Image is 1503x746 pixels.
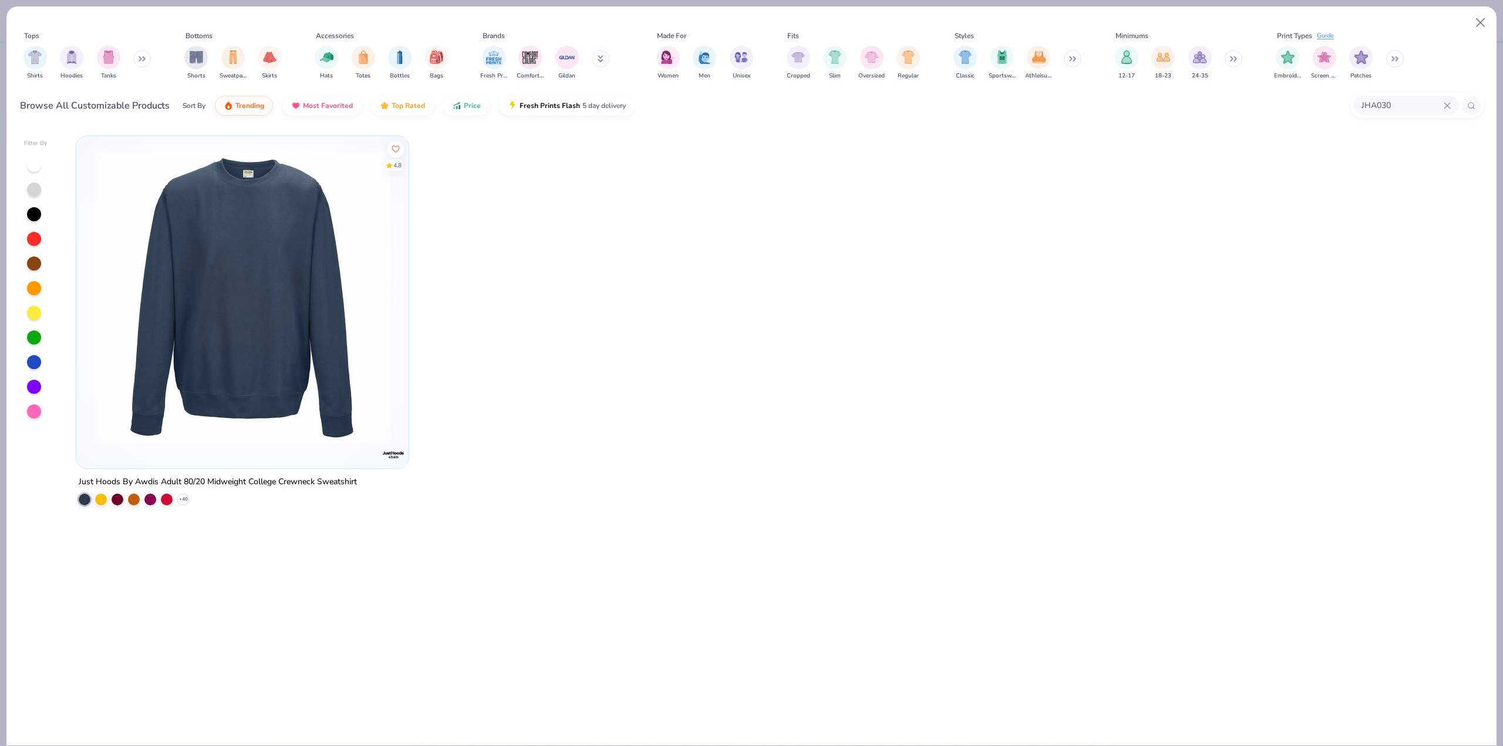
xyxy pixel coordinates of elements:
[352,46,375,80] button: filter button
[1349,46,1373,80] button: filter button
[730,46,753,80] div: filter for Unisex
[1025,46,1052,80] div: filter for Athleisure
[1155,72,1171,80] span: 18-23
[658,72,679,80] span: Women
[443,96,490,116] button: Price
[1115,46,1138,80] div: filter for 12-17
[1193,50,1207,64] img: 24-35 Image
[220,46,247,80] div: filter for Sweatpants
[97,46,120,80] button: filter button
[902,50,915,64] img: Regular Image
[791,50,805,64] img: Cropped Image
[392,101,425,110] span: Top Rated
[953,46,977,80] button: filter button
[190,50,203,64] img: Shorts Image
[97,46,120,80] div: filter for Tanks
[1350,72,1371,80] span: Patches
[555,46,579,80] button: filter button
[382,443,405,467] img: Just Hoods By AWDis logo
[388,140,405,157] button: Like
[101,72,116,80] span: Tanks
[787,46,810,80] div: filter for Cropped
[897,46,920,80] button: filter button
[282,96,362,116] button: Most Favorited
[858,46,885,80] button: filter button
[258,46,281,80] button: filter button
[823,46,847,80] button: filter button
[220,72,247,80] span: Sweatpants
[1470,12,1492,34] button: Close
[517,46,544,80] div: filter for Comfort Colors
[380,101,389,110] img: TopRated.gif
[102,50,115,64] img: Tanks Image
[88,148,397,445] img: 5238e180-8f48-4492-8f74-28853b36511f
[187,72,205,80] span: Shorts
[303,101,353,110] span: Most Favorited
[352,46,375,80] div: filter for Totes
[734,50,748,64] img: Unisex Image
[20,99,170,113] div: Browse All Customizable Products
[1360,99,1444,112] input: Try "T-Shirt"
[393,50,406,64] img: Bottles Image
[1354,50,1368,64] img: Patches Image
[661,50,675,64] img: Women Image
[263,50,277,64] img: Skirts Image
[555,46,579,80] div: filter for Gildan
[989,46,1016,80] div: filter for Sportswear
[582,99,626,113] span: 5 day delivery
[394,161,402,170] div: 4.8
[65,50,78,64] img: Hoodies Image
[1274,46,1301,80] button: filter button
[656,46,680,80] button: filter button
[320,50,333,64] img: Hats Image
[485,49,503,66] img: Fresh Prints Image
[508,101,517,110] img: flash.gif
[291,101,301,110] img: most_fav.gif
[184,46,208,80] button: filter button
[79,475,357,490] div: Just Hoods By Awdis Adult 80/20 Midweight College Crewneck Sweatshirt
[425,46,449,80] button: filter button
[356,72,370,80] span: Totes
[60,72,83,80] span: Hoodies
[897,46,920,80] div: filter for Regular
[320,72,333,80] span: Hats
[179,496,188,503] span: + 40
[558,72,575,80] span: Gildan
[316,31,354,41] div: Accessories
[996,50,1009,64] img: Sportswear Image
[480,46,507,80] div: filter for Fresh Prints
[1311,46,1338,80] div: filter for Screen Print
[371,96,434,116] button: Top Rated
[829,72,841,80] span: Slim
[315,46,338,80] div: filter for Hats
[1116,31,1148,41] div: Minimums
[865,50,878,64] img: Oversized Image
[733,72,750,80] span: Unisex
[227,50,240,64] img: Sweatpants Image
[1274,46,1301,80] div: filter for Embroidery
[183,100,205,111] div: Sort By
[698,50,711,64] img: Men Image
[787,31,799,41] div: Fits
[186,31,213,41] div: Bottoms
[1281,50,1295,64] img: Embroidery Image
[184,46,208,80] div: filter for Shorts
[390,72,410,80] span: Bottles
[956,72,975,80] span: Classic
[258,46,281,80] div: filter for Skirts
[657,31,686,41] div: Made For
[1032,50,1046,64] img: Athleisure Image
[235,101,264,110] span: Trending
[1317,31,1334,41] div: Guide
[558,49,576,66] img: Gildan Image
[730,46,753,80] button: filter button
[425,46,449,80] div: filter for Bags
[1277,31,1312,41] div: Print Types
[215,96,273,116] button: Trending
[464,101,481,110] span: Price
[480,72,507,80] span: Fresh Prints
[24,31,39,41] div: Tops
[27,72,43,80] span: Shirts
[1157,50,1170,64] img: 18-23 Image
[224,101,233,110] img: trending.gif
